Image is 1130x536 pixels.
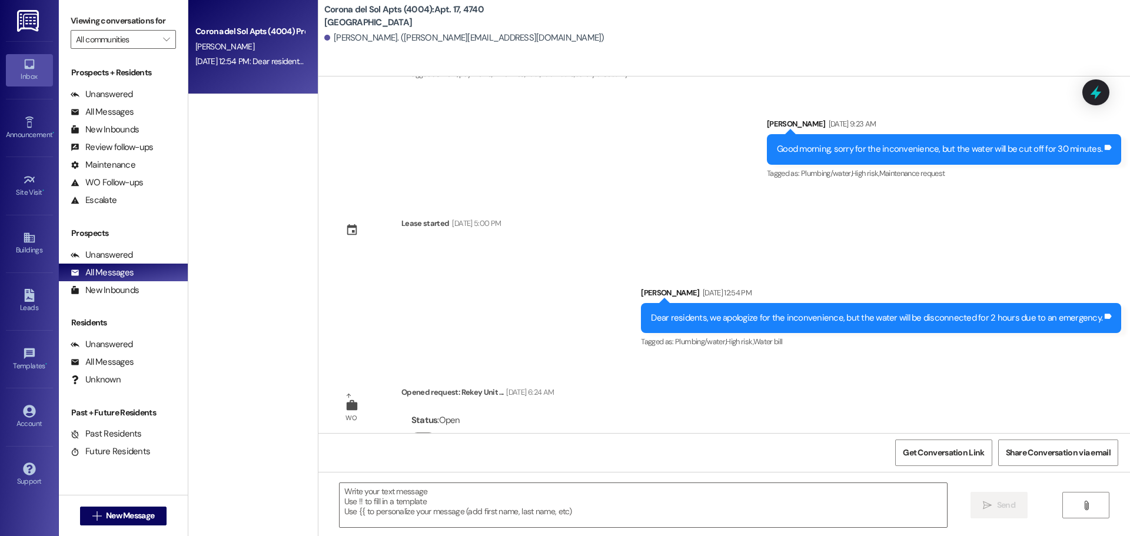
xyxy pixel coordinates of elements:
a: Account [6,401,53,433]
i:  [1082,501,1091,510]
span: Water bill [753,337,783,347]
span: Pool , [525,69,540,79]
span: Pool hours , [540,69,575,79]
div: [DATE] 6:24 AM [503,386,554,398]
div: : Open [411,411,488,430]
b: Status [411,414,438,426]
div: Review follow-ups [71,141,153,154]
div: Unanswered [71,249,133,261]
div: Corona del Sol Apts (4004) Prospect [195,25,304,38]
span: High risk , [852,168,879,178]
button: Share Conversation via email [998,440,1118,466]
a: Leads [6,285,53,317]
button: Get Conversation Link [895,440,992,466]
b: Corona del Sol Apts (4004): Apt. 17, 4740 [GEOGRAPHIC_DATA] [324,4,560,29]
span: Plumbing/water , [801,168,852,178]
a: Support [6,459,53,491]
div: New Inbounds [71,284,139,297]
div: Escalate [71,194,117,207]
span: • [42,187,44,195]
label: Viewing conversations for [71,12,176,30]
span: Get Conversation Link [903,447,984,459]
span: • [45,360,47,368]
span: Maintenance request [879,168,945,178]
span: Send [997,499,1015,511]
div: Unanswered [71,88,133,101]
div: Tagged as: [767,165,1121,182]
div: New Inbounds [71,124,139,136]
div: [PERSON_NAME] [641,287,1121,303]
i:  [983,501,992,510]
span: Amenities , [493,69,526,79]
div: Future Residents [71,445,150,458]
div: Tagged as: [641,333,1121,350]
div: Unknown [71,374,121,386]
div: [PERSON_NAME]. ([PERSON_NAME][EMAIL_ADDRESS][DOMAIN_NAME]) [324,32,604,44]
div: All Messages [71,356,134,368]
div: WO Follow-ups [71,177,143,189]
i:  [92,511,101,521]
div: All Messages [71,267,134,279]
span: • [52,129,54,137]
div: [DATE] 12:54 PM: Dear residents, we apologize for the inconvenience, but the water will be discon... [195,56,664,66]
div: Maintenance [71,159,135,171]
i:  [163,35,169,44]
div: WO [345,412,357,424]
div: Prospects + Residents [59,66,188,79]
span: Safety & security [575,69,629,79]
div: [DATE] 5:00 PM [449,217,501,229]
div: Past + Future Residents [59,407,188,419]
div: Opened request: Rekey Unit ... [401,386,554,402]
div: [PERSON_NAME] [767,118,1121,134]
span: Rent/payments , [443,69,493,79]
div: Unanswered [71,338,133,351]
a: Buildings [6,228,53,259]
a: Site Visit • [6,170,53,202]
img: ResiDesk Logo [17,10,41,32]
a: Inbox [6,54,53,86]
span: New Message [106,510,154,522]
button: Send [971,492,1028,518]
span: Share Conversation via email [1006,447,1111,459]
div: Lease started [401,217,450,229]
div: [DATE] 12:54 PM [700,287,752,299]
div: All Messages [71,106,134,118]
input: All communities [76,30,157,49]
div: Prospects [59,227,188,239]
div: Residents [59,317,188,329]
label: Show details [440,432,483,445]
div: Good morning, sorry for the inconvenience, but the water will be cut off for 30 minutes. [777,143,1102,155]
div: [DATE] 9:23 AM [826,118,876,130]
div: Past Residents [71,428,142,440]
span: High risk , [726,337,753,347]
button: New Message [80,507,167,525]
div: Dear residents, we apologize for the inconvenience, but the water will be disconnected for 2 hour... [651,312,1102,324]
a: Templates • [6,344,53,375]
span: Plumbing/water , [675,337,726,347]
span: [PERSON_NAME] [195,41,254,52]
